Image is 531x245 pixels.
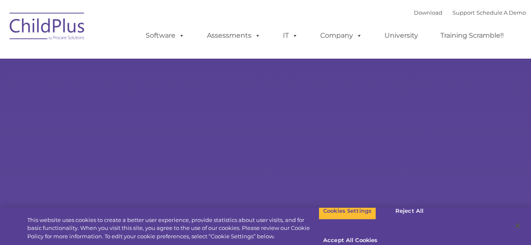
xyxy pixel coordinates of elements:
[414,9,442,16] a: Download
[476,9,526,16] a: Schedule A Demo
[383,202,436,220] button: Reject All
[5,7,89,49] img: ChildPlus by Procare Solutions
[319,202,376,220] button: Cookies Settings
[199,27,269,44] a: Assessments
[432,27,512,44] a: Training Scramble!!
[414,9,526,16] font: |
[275,27,306,44] a: IT
[27,216,319,241] div: This website uses cookies to create a better user experience, provide statistics about user visit...
[376,27,426,44] a: University
[453,9,475,16] a: Support
[508,217,527,235] button: Close
[137,27,193,44] a: Software
[312,27,371,44] a: Company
